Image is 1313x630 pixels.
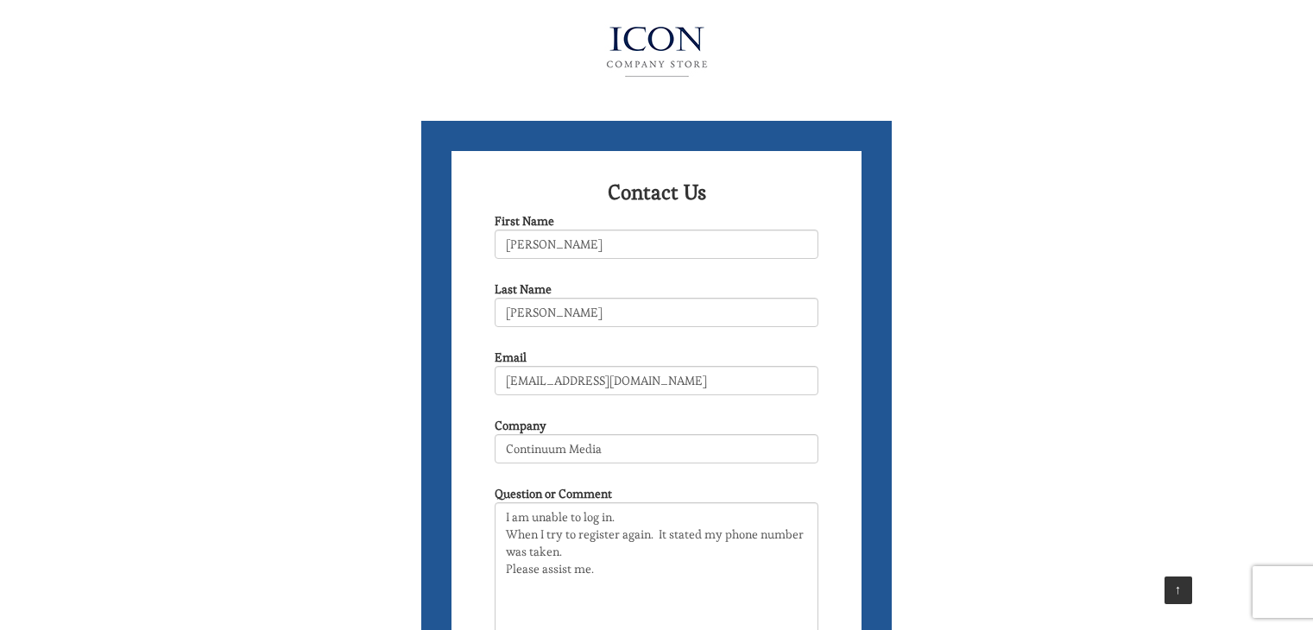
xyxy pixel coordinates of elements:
label: Question or Comment [495,485,612,502]
label: Email [495,349,527,366]
a: ↑ [1165,576,1192,604]
label: Last Name [495,280,552,298]
label: Company [495,417,546,434]
h2: Contact Us [495,181,818,204]
label: First Name [495,212,554,230]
